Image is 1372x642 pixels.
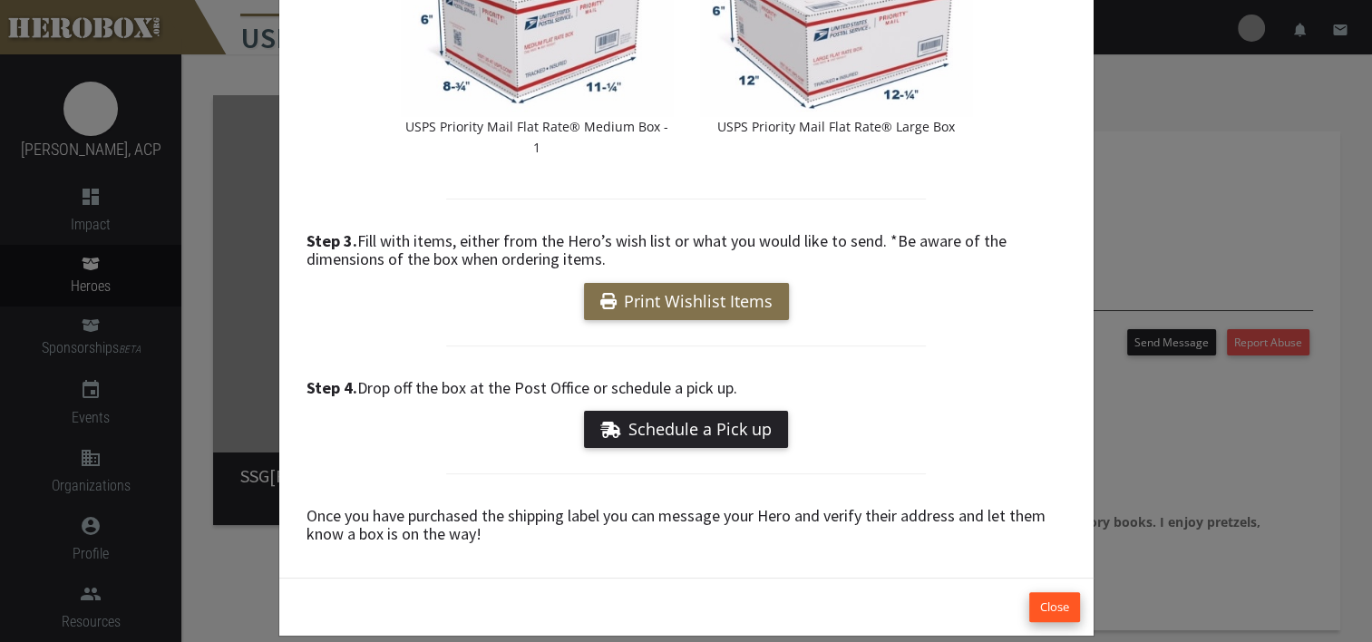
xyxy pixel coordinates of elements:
p: USPS Priority Mail Flat Rate® Medium Box - 1 [401,116,673,158]
h4: Once you have purchased the shipping label you can message your Hero and verify their address and... [307,507,1066,543]
button: Close [1029,592,1080,622]
b: Step 3. [307,230,357,251]
p: USPS Priority Mail Flat Rate® Large Box [700,116,972,137]
a: Print Wishlist Items [584,283,789,320]
h4: Drop off the box at the Post Office or schedule a pick up. [307,379,1066,397]
b: Step 4. [307,377,357,398]
a: Schedule a Pick up [584,411,788,448]
h4: Fill with items, either from the Hero’s wish list or what you would like to send. *Be aware of th... [307,232,1066,268]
